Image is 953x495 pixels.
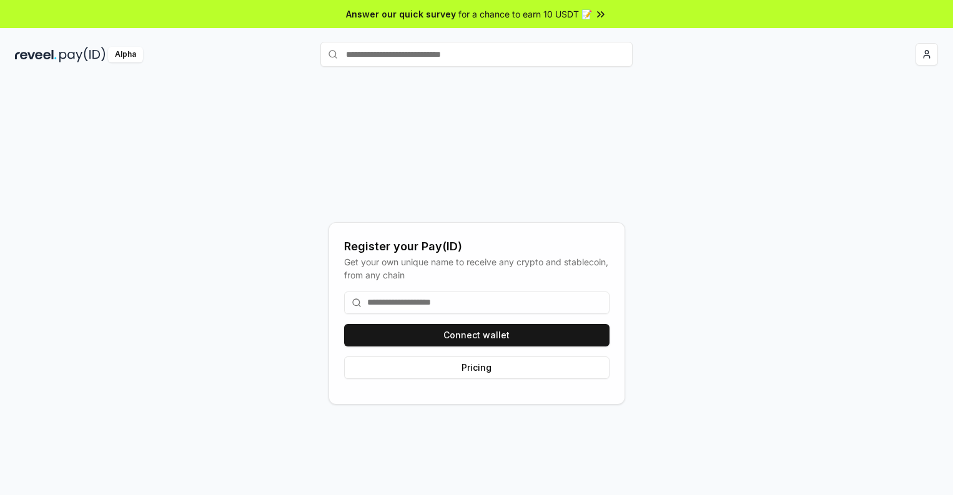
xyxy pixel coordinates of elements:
span: for a chance to earn 10 USDT 📝 [458,7,592,21]
span: Answer our quick survey [346,7,456,21]
img: pay_id [59,47,106,62]
div: Get your own unique name to receive any crypto and stablecoin, from any chain [344,255,610,282]
button: Pricing [344,356,610,379]
button: Connect wallet [344,324,610,346]
img: reveel_dark [15,47,57,62]
div: Register your Pay(ID) [344,238,610,255]
div: Alpha [108,47,143,62]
